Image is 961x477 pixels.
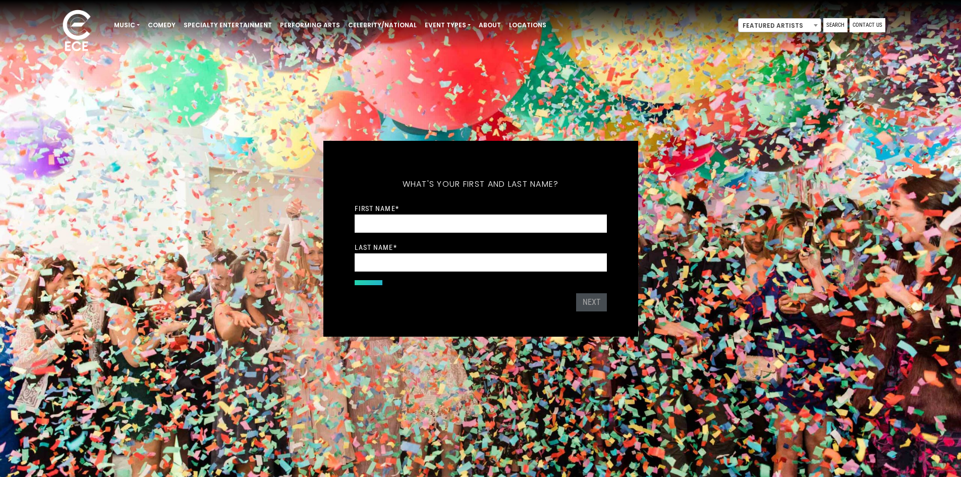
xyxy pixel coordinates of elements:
[421,17,475,34] a: Event Types
[355,204,399,213] label: First Name
[276,17,344,34] a: Performing Arts
[739,19,821,33] span: Featured Artists
[850,18,885,32] a: Contact Us
[505,17,550,34] a: Locations
[475,17,505,34] a: About
[180,17,276,34] a: Specialty Entertainment
[344,17,421,34] a: Celebrity/National
[144,17,180,34] a: Comedy
[355,166,607,202] h5: What's your first and last name?
[51,7,102,56] img: ece_new_logo_whitev2-1.png
[738,18,821,32] span: Featured Artists
[355,243,397,252] label: Last Name
[823,18,847,32] a: Search
[110,17,144,34] a: Music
